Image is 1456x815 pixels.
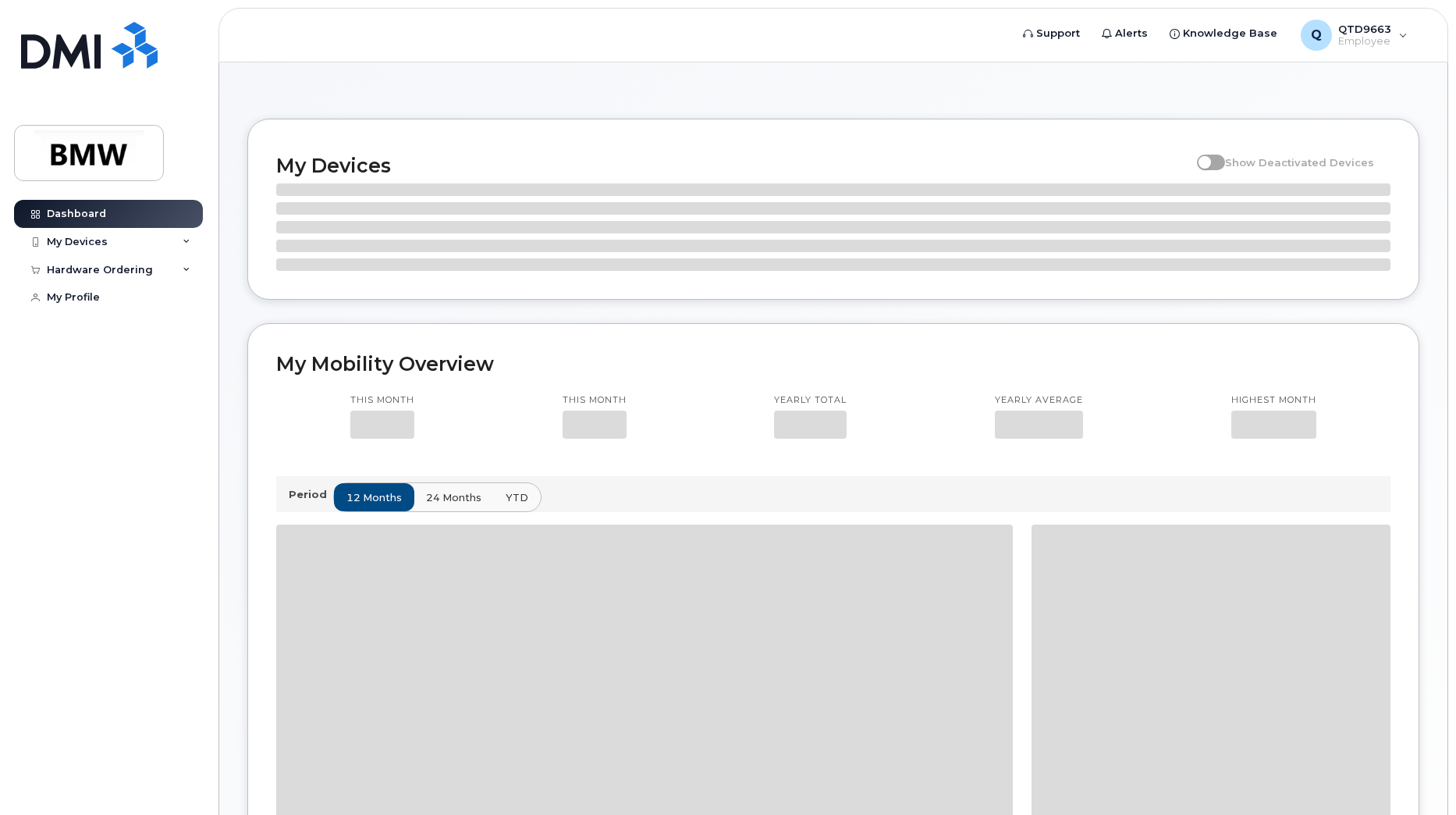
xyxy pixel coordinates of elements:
[350,394,414,407] p: This month
[1197,148,1209,160] input: Show Deactivated Devices
[426,490,481,505] span: 24 months
[289,487,333,502] p: Period
[774,394,847,407] p: Yearly total
[276,154,1189,177] h2: My Devices
[1231,394,1316,407] p: Highest month
[506,490,528,505] span: YTD
[995,394,1083,407] p: Yearly average
[1225,156,1374,169] span: Show Deactivated Devices
[563,394,627,407] p: This month
[276,352,1390,375] h2: My Mobility Overview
